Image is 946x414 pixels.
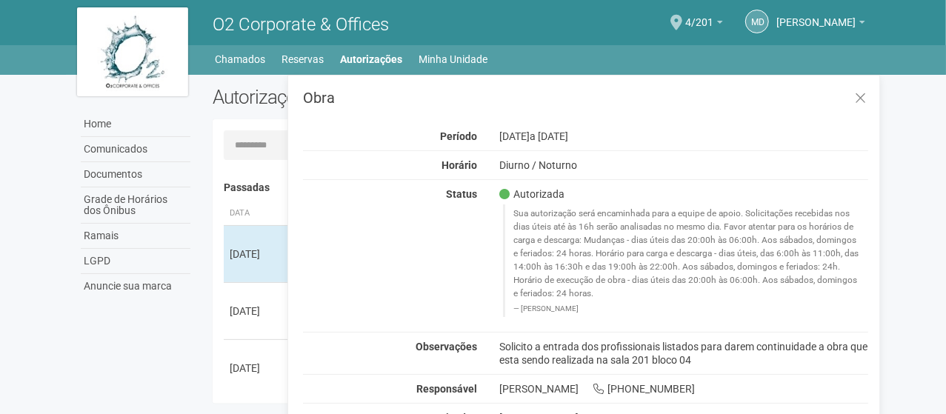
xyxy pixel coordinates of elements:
[745,10,769,33] a: Md
[224,182,859,193] h4: Passadas
[81,162,190,187] a: Documentos
[81,249,190,274] a: LGPD
[513,304,861,314] footer: [PERSON_NAME]
[530,130,568,142] span: a [DATE]
[282,49,324,70] a: Reservas
[81,224,190,249] a: Ramais
[230,304,284,318] div: [DATE]
[503,204,869,316] blockquote: Sua autorização será encaminhada para a equipe de apoio. Solicitações recebidas nos dias úteis at...
[216,49,266,70] a: Chamados
[419,49,488,70] a: Minha Unidade
[416,341,477,353] strong: Observações
[685,2,713,28] span: 4/201
[776,2,856,28] span: Marcelo de Andrade Ferreira
[341,49,403,70] a: Autorizações
[81,112,190,137] a: Home
[230,361,284,375] div: [DATE]
[81,274,190,298] a: Anuncie sua marca
[446,188,477,200] strong: Status
[776,19,865,30] a: [PERSON_NAME]
[499,187,564,201] span: Autorizada
[442,159,477,171] strong: Horário
[77,7,188,96] img: logo.jpg
[230,247,284,261] div: [DATE]
[685,19,723,30] a: 4/201
[488,382,880,395] div: [PERSON_NAME] [PHONE_NUMBER]
[213,86,530,108] h2: Autorizações
[440,130,477,142] strong: Período
[213,14,389,35] span: O2 Corporate & Offices
[81,137,190,162] a: Comunicados
[224,201,290,226] th: Data
[488,340,880,367] div: Solicito a entrada dos profissionais listados para darem continuidade a obra que esta sendo reali...
[488,130,880,143] div: [DATE]
[81,187,190,224] a: Grade de Horários dos Ônibus
[416,383,477,395] strong: Responsável
[488,158,880,172] div: Diurno / Noturno
[303,90,868,105] h3: Obra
